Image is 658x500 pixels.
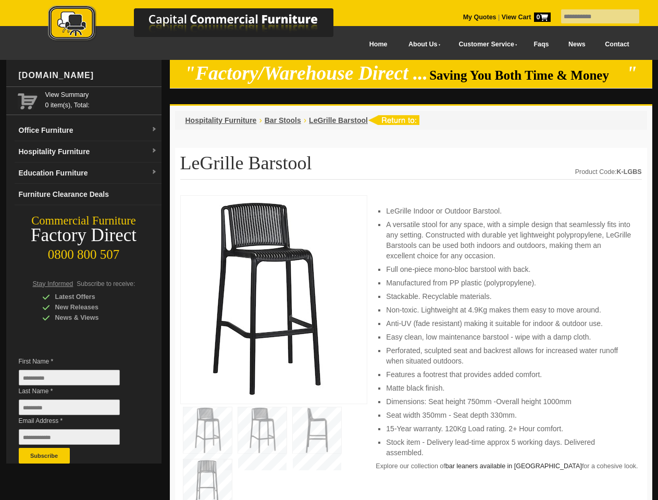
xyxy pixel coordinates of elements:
[42,292,141,302] div: Latest Offers
[19,399,120,415] input: Last Name *
[42,302,141,312] div: New Releases
[386,219,631,261] li: A versatile stool for any space, with a simple design that seamlessly fits into any setting. Cons...
[19,386,135,396] span: Last Name *
[386,318,631,329] li: Anti-UV (fade resistant) making it suitable for indoor & outdoor use.
[386,291,631,302] li: Stackable. Recyclable materials.
[42,312,141,323] div: News & Views
[186,201,342,395] img: LeGrille Barstool
[15,120,162,141] a: Office Furnituredropdown
[386,332,631,342] li: Easy clean, low maintenance barstool - wipe with a damp cloth.
[6,214,162,228] div: Commercial Furniture
[386,423,631,434] li: 15-Year warranty. 120Kg Load rating. 2+ Hour comfort.
[15,141,162,162] a: Hospitality Furnituredropdown
[558,33,595,56] a: News
[595,33,639,56] a: Contact
[77,280,135,287] span: Subscribe to receive:
[500,14,550,21] a: View Cart0
[386,305,631,315] li: Non-toxic. Lightweight at 4.9Kg makes them easy to move around.
[151,127,157,133] img: dropdown
[386,396,631,407] li: Dimensions: Seat height 750mm -Overall height 1000mm
[33,280,73,287] span: Stay Informed
[19,5,384,46] a: Capital Commercial Furniture Logo
[151,148,157,154] img: dropdown
[19,370,120,385] input: First Name *
[397,33,447,56] a: About Us
[6,242,162,262] div: 0800 800 507
[386,369,631,380] li: Features a footrest that provides added comfort.
[386,206,631,216] li: LeGrille Indoor or Outdoor Barstool.
[180,153,642,180] h1: LeGrille Barstool
[534,12,551,22] span: 0
[368,115,419,125] img: return to
[185,116,257,124] a: Hospitality Furniture
[45,90,157,109] span: 0 item(s), Total:
[19,5,384,43] img: Capital Commercial Furniture Logo
[309,116,368,124] a: LeGrille Barstool
[386,410,631,420] li: Seat width 350mm - Seat depth 330mm.
[386,264,631,274] li: Full one-piece mono-bloc barstool with back.
[386,278,631,288] li: Manufactured from PP plastic (polypropylene).
[502,14,551,21] strong: View Cart
[376,461,641,471] p: Explore our collection of for a cohesive look.
[259,115,262,126] li: ›
[429,68,625,82] span: Saving You Both Time & Money
[447,33,524,56] a: Customer Service
[445,463,582,470] a: bar leaners available in [GEOGRAPHIC_DATA]
[19,416,135,426] span: Email Address *
[386,383,631,393] li: Matte black finish.
[265,116,301,124] a: Bar Stools
[463,14,496,21] a: My Quotes
[386,345,631,366] li: Perforated, sculpted seat and backrest allows for increased water runoff when situated outdoors.
[151,169,157,176] img: dropdown
[15,162,162,184] a: Education Furnituredropdown
[6,228,162,243] div: Factory Direct
[45,90,157,100] a: View Summary
[575,167,642,177] div: Product Code:
[524,33,559,56] a: Faqs
[15,184,162,205] a: Furniture Clearance Deals
[617,168,642,176] strong: K-LGBS
[184,63,428,84] em: "Factory/Warehouse Direct ...
[626,63,637,84] em: "
[386,437,631,458] li: Stock item - Delivery lead-time approx 5 working days. Delivered assembled.
[19,356,135,367] span: First Name *
[19,448,70,464] button: Subscribe
[15,60,162,91] div: [DOMAIN_NAME]
[304,115,306,126] li: ›
[19,429,120,445] input: Email Address *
